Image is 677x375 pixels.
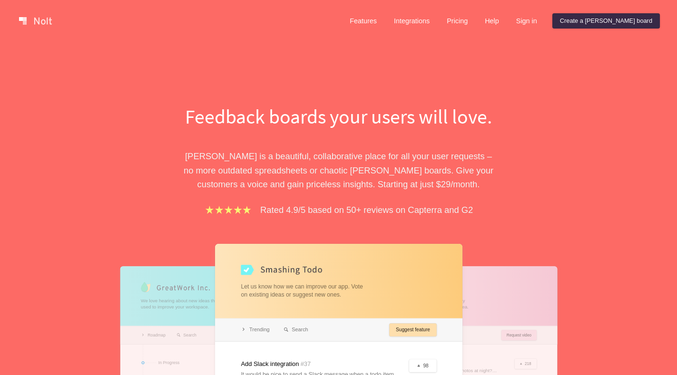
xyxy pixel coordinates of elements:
p: Rated 4.9/5 based on 50+ reviews on Capterra and G2 [260,203,473,217]
img: stars.b067e34983.png [204,204,253,215]
a: Create a [PERSON_NAME] board [552,13,660,29]
h1: Feedback boards your users will love. [175,103,503,130]
a: Features [342,13,384,29]
a: Sign in [509,13,545,29]
p: [PERSON_NAME] is a beautiful, collaborative place for all your user requests – no more outdated s... [175,149,503,191]
a: Integrations [386,13,437,29]
a: Pricing [439,13,475,29]
a: Help [477,13,507,29]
